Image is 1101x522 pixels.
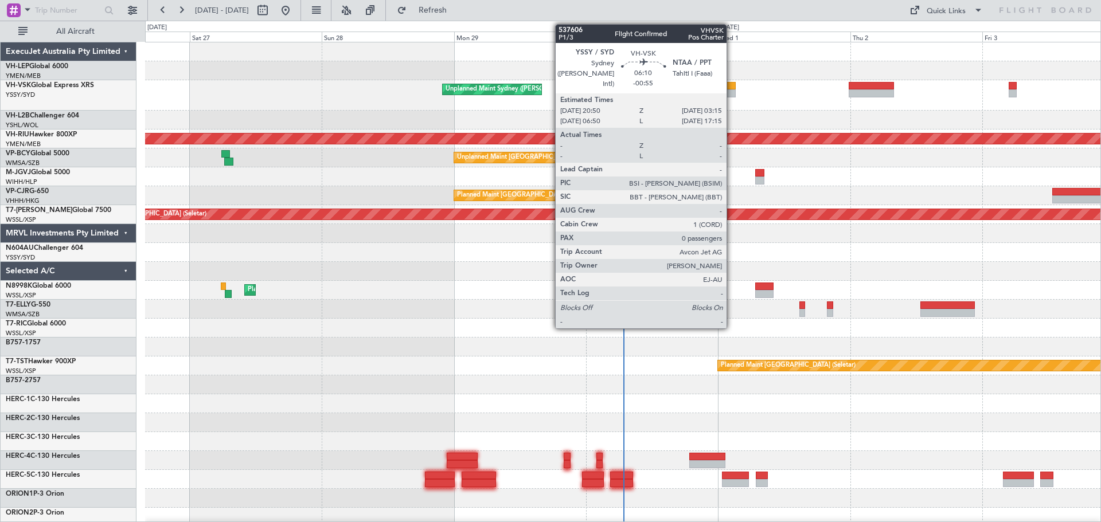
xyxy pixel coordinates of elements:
[6,188,49,195] a: VP-CJRG-650
[6,358,76,365] a: T7-TSTHawker 900XP
[6,131,29,138] span: VH-RIU
[6,150,69,157] a: VP-BCYGlobal 5000
[6,207,111,214] a: T7-[PERSON_NAME]Global 7500
[6,82,31,89] span: VH-VSK
[6,91,35,99] a: YSSY/SYD
[904,1,989,19] button: Quick Links
[6,490,64,497] a: ORION1P-3 Orion
[6,169,31,176] span: M-JGVJ
[6,320,66,327] a: T7-RICGlobal 6000
[6,301,31,308] span: T7-ELLY
[6,197,40,205] a: VHHH/HKG
[6,415,80,422] a: HERC-2C-130 Hercules
[195,5,249,15] span: [DATE] - [DATE]
[6,367,36,375] a: WSSL/XSP
[6,453,80,460] a: HERC-4C-130 Hercules
[850,32,982,42] div: Thu 2
[6,188,29,195] span: VP-CJR
[6,63,68,70] a: VH-LEPGlobal 6000
[6,245,34,252] span: N604AU
[190,32,322,42] div: Sat 27
[6,301,50,308] a: T7-ELLYG-550
[6,377,29,384] span: B757-2
[6,396,30,403] span: HERC-1
[6,121,38,129] a: YSHL/WOL
[446,81,587,98] div: Unplanned Maint Sydney ([PERSON_NAME] Intl)
[454,32,586,42] div: Mon 29
[6,112,30,119] span: VH-L2B
[409,6,457,14] span: Refresh
[6,509,33,516] span: ORION2
[13,22,124,41] button: All Aircraft
[6,329,36,337] a: WSSL/XSP
[6,140,41,148] a: YMEN/MEB
[6,178,37,186] a: WIHH/HLP
[927,6,966,17] div: Quick Links
[6,282,71,289] a: N8998KGlobal 6000
[6,472,80,478] a: HERC-5C-130 Hercules
[30,28,121,36] span: All Aircraft
[457,187,649,204] div: Planned Maint [GEOGRAPHIC_DATA] ([GEOGRAPHIC_DATA] Intl)
[6,63,29,70] span: VH-LEP
[6,490,33,497] span: ORION1
[6,415,30,422] span: HERC-2
[6,396,80,403] a: HERC-1C-130 Hercules
[6,215,36,224] a: WSSL/XSP
[586,32,718,42] div: Tue 30
[6,131,77,138] a: VH-RIUHawker 800XP
[6,339,41,346] a: B757-1757
[6,434,30,441] span: HERC-3
[6,150,30,157] span: VP-BCY
[392,1,460,19] button: Refresh
[718,32,850,42] div: Wed 1
[721,357,856,374] div: Planned Maint [GEOGRAPHIC_DATA] (Seletar)
[6,169,70,176] a: M-JGVJGlobal 5000
[6,509,64,516] a: ORION2P-3 Orion
[6,291,36,300] a: WSSL/XSP
[322,32,454,42] div: Sun 28
[720,23,739,33] div: [DATE]
[6,320,27,327] span: T7-RIC
[248,281,439,299] div: Planned Maint [GEOGRAPHIC_DATA] ([GEOGRAPHIC_DATA] Intl)
[6,112,79,119] a: VH-L2BChallenger 604
[6,72,41,80] a: YMEN/MEB
[6,207,72,214] span: T7-[PERSON_NAME]
[6,282,32,289] span: N8998K
[6,339,29,346] span: B757-1
[6,434,80,441] a: HERC-3C-130 Hercules
[6,377,41,384] a: B757-2757
[6,310,40,319] a: WMSA/SZB
[6,472,30,478] span: HERC-5
[6,159,40,167] a: WMSA/SZB
[6,453,30,460] span: HERC-4
[6,358,28,365] span: T7-TST
[6,245,83,252] a: N604AUChallenger 604
[457,149,732,166] div: Unplanned Maint [GEOGRAPHIC_DATA] (Sultan [PERSON_NAME] [PERSON_NAME] - Subang)
[6,82,94,89] a: VH-VSKGlobal Express XRS
[35,2,101,19] input: Trip Number
[147,23,167,33] div: [DATE]
[6,253,35,262] a: YSSY/SYD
